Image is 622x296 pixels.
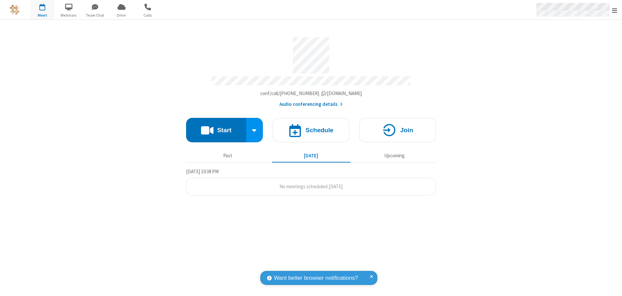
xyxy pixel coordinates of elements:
[57,12,81,18] span: Webinars
[109,12,134,18] span: Drive
[274,274,358,282] span: Want better browser notifications?
[217,127,231,133] h4: Start
[279,183,343,190] span: No meetings scheduled [DATE]
[186,32,436,108] section: Account details
[189,149,267,162] button: Past
[186,168,436,196] section: Today's Meetings
[273,118,349,142] button: Schedule
[272,149,350,162] button: [DATE]
[83,12,107,18] span: Team Chat
[246,118,263,142] div: Start conference options
[279,101,343,108] button: Audio conferencing details
[186,168,219,175] span: [DATE] 10:38 PM
[400,127,413,133] h4: Join
[305,127,333,133] h4: Schedule
[260,90,362,97] button: Copy my meeting room linkCopy my meeting room link
[359,118,436,142] button: Join
[10,5,20,15] img: QA Selenium DO NOT DELETE OR CHANGE
[136,12,160,18] span: Calls
[260,90,362,96] span: Copy my meeting room link
[186,118,246,142] button: Start
[30,12,55,18] span: Meet
[355,149,434,162] button: Upcoming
